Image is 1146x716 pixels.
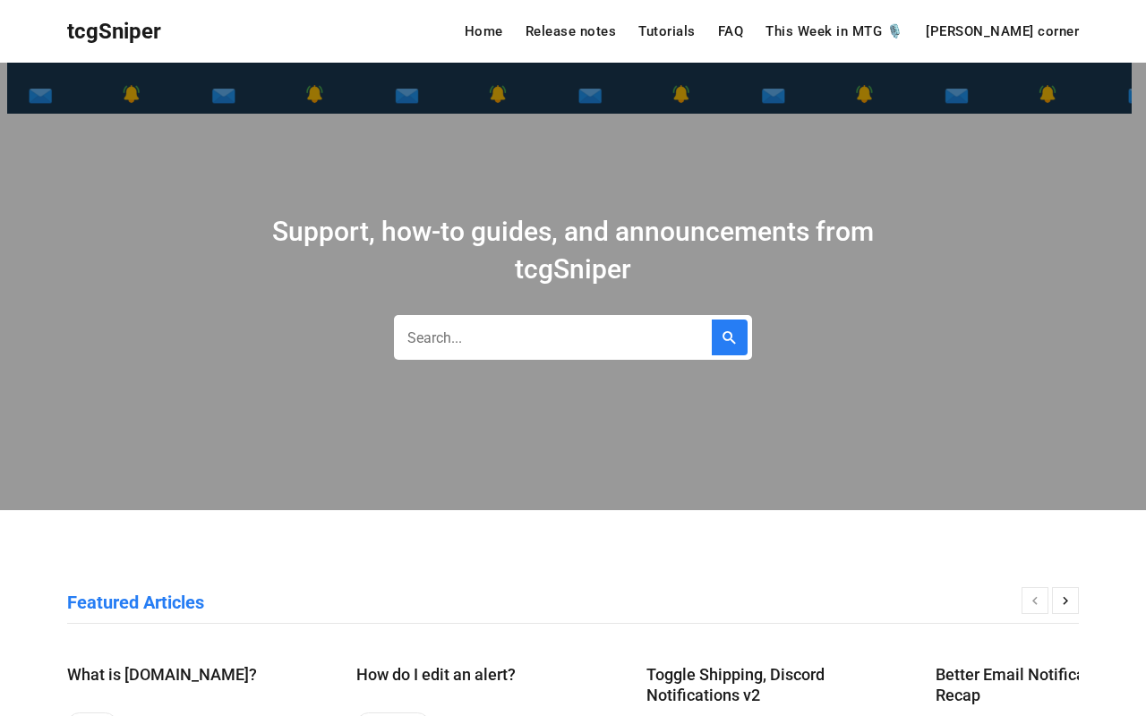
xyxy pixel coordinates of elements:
[237,213,909,288] div: Support, how-to guides, and announcements from tcgSniper
[67,19,161,44] span: tcgSniper
[67,13,161,50] a: tcgSniper
[638,25,696,38] a: Tutorials
[718,25,744,38] a: FAQ
[526,25,617,38] a: Release notes
[465,25,503,38] a: Home
[646,664,910,706] a: Toggle Shipping, Discord Notifications v2
[67,664,330,685] a: What is [DOMAIN_NAME]?
[394,315,752,360] input: Search...
[926,25,1079,38] a: [PERSON_NAME] corner
[765,25,903,38] a: This Week in MTG 🎙️
[67,591,204,614] h2: Featured Articles
[356,664,620,685] a: How do I edit an alert?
